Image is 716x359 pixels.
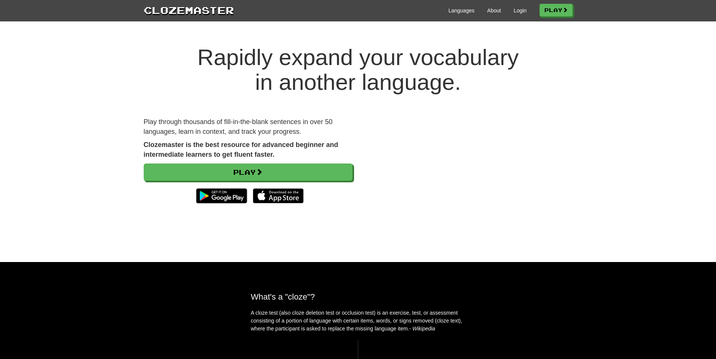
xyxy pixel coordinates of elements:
a: Clozemaster [144,3,234,17]
p: Play through thousands of fill-in-the-blank sentences in over 50 languages, learn in context, and... [144,117,353,136]
em: - Wikipedia [409,326,435,332]
a: About [487,7,501,14]
a: Play [144,164,353,181]
h2: What's a "cloze"? [251,292,465,301]
img: Get it on Google Play [192,185,251,207]
a: Play [540,4,573,17]
a: Login [514,7,526,14]
a: Languages [448,7,474,14]
img: Download_on_the_App_Store_Badge_US-UK_135x40-25178aeef6eb6b83b96f5f2d004eda3bffbb37122de64afbaef7... [253,188,304,203]
p: A cloze test (also cloze deletion test or occlusion test) is an exercise, test, or assessment con... [251,309,465,333]
strong: Clozemaster is the best resource for advanced beginner and intermediate learners to get fluent fa... [144,141,338,158]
